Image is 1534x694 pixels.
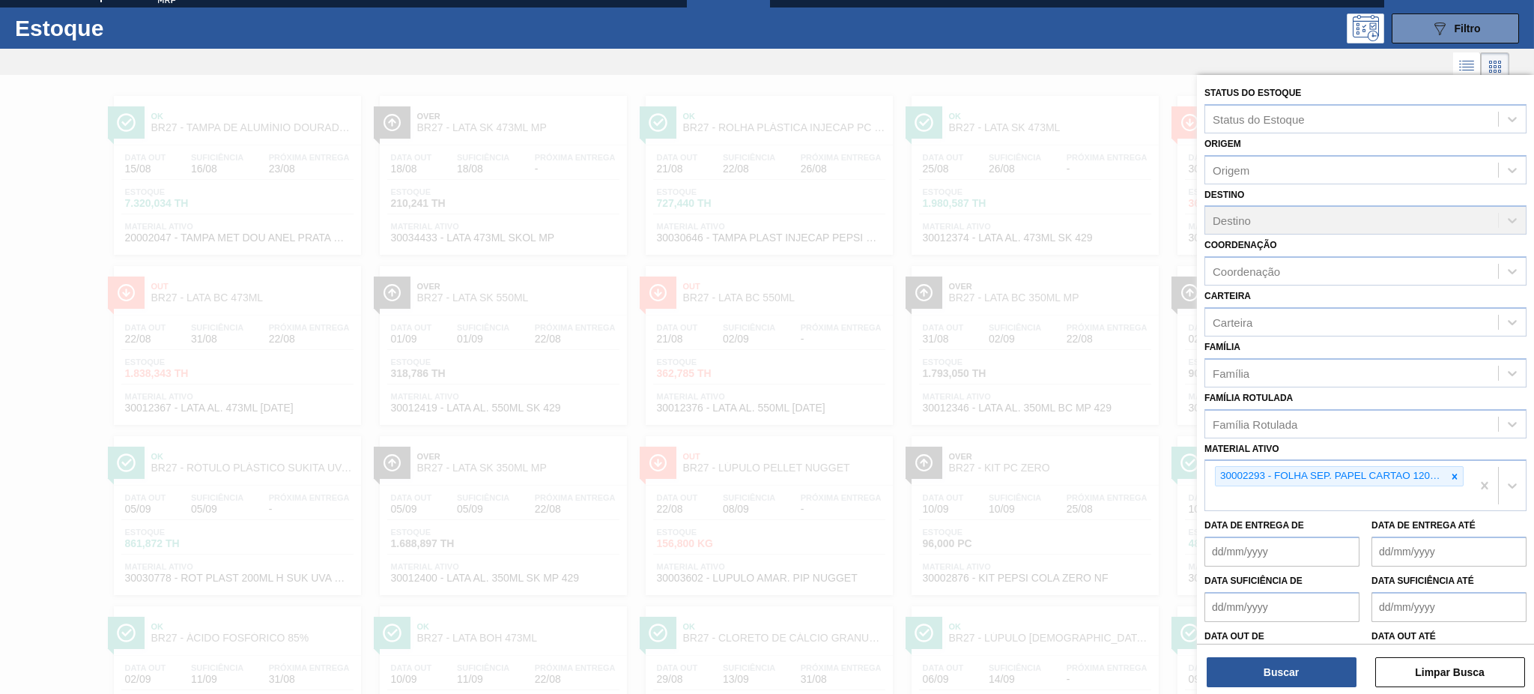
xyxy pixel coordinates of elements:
[1204,393,1293,403] label: Família Rotulada
[1371,576,1474,586] label: Data suficiência até
[1204,592,1359,622] input: dd/mm/yyyy
[1392,13,1519,43] button: Filtro
[1371,631,1436,642] label: Data out até
[1371,592,1527,622] input: dd/mm/yyyy
[1213,112,1305,125] div: Status do Estoque
[1204,139,1241,149] label: Origem
[1216,467,1446,486] div: 30002293 - FOLHA SEP. PAPEL CARTAO 1200x1000M 350g
[1204,342,1240,352] label: Família
[1204,444,1279,454] label: Material ativo
[1371,537,1527,567] input: dd/mm/yyyy
[1213,316,1252,328] div: Carteira
[1204,240,1277,250] label: Coordenação
[1213,265,1280,278] div: Coordenação
[1204,88,1301,98] label: Status do Estoque
[15,19,241,37] h1: Estoque
[1204,576,1303,586] label: Data suficiência de
[1213,366,1249,379] div: Família
[1371,520,1476,531] label: Data de Entrega até
[1204,291,1251,301] label: Carteira
[1347,13,1384,43] div: Pogramando: nenhum usuário selecionado
[1204,631,1264,642] label: Data out de
[1453,52,1481,81] div: Visão em Lista
[1204,520,1304,531] label: Data de Entrega de
[1481,52,1509,81] div: Visão em Cards
[1213,417,1297,430] div: Família Rotulada
[1204,537,1359,567] input: dd/mm/yyyy
[1204,190,1244,200] label: Destino
[1455,22,1481,34] span: Filtro
[1213,163,1249,176] div: Origem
